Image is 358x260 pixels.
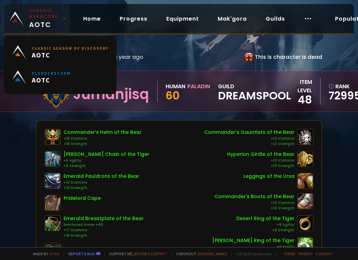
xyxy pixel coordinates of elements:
[212,12,252,26] a: Mak'gora
[64,233,144,238] div: +16 Strength
[329,82,353,91] div: rank
[198,251,227,256] a: [DOMAIN_NAME]
[64,158,149,163] div: +6 Agility
[218,82,291,101] div: guild
[297,129,313,145] img: item-10380
[161,12,204,26] a: Equipment
[69,251,95,256] a: Report a bug
[64,215,144,222] div: Emerald Breastplate of the Bear
[32,51,109,59] span: AOTC
[243,173,294,180] div: Leggings of the Ursa
[78,12,106,26] a: Home
[260,12,290,26] a: Guilds
[291,78,312,95] div: item level
[32,71,71,76] small: Plunderstorm
[315,251,333,256] a: Consent
[104,251,168,256] span: Support me,
[32,46,109,51] small: Classic Season of Discovery
[231,251,272,256] span: v. d752d5 - production
[297,215,313,231] img: item-12013
[45,195,61,211] img: item-14673
[8,65,113,90] a: PlunderstormAOTC
[45,215,61,231] img: item-10275
[297,193,313,209] img: item-10376
[236,215,294,222] div: Desert Ring of the Tiger
[64,222,144,228] div: Reinforced Armor +40
[218,91,291,101] span: DreamsPool
[114,53,143,61] span: a year ago
[204,141,294,147] div: +12 Strength
[64,228,144,233] div: +17 Stamina
[187,82,210,91] div: Paladin
[214,193,294,200] div: Commander's Boots of the Bear
[73,89,149,99] div: Jumanjisq
[64,141,142,147] div: +18 Strength
[8,40,113,65] a: Classic Season of DiscoveryAOTC
[64,173,139,180] div: Emerald Pauldrons of the Bear
[29,251,59,256] span: Made by
[45,129,61,145] img: item-10379
[245,53,322,61] div: This is character is dead
[45,151,61,167] img: item-12042
[227,158,294,163] div: +13 Stamina
[214,200,294,206] div: +13 Stamina
[166,88,180,103] span: 60
[227,163,294,169] div: +13 Strength
[204,136,294,141] div: +13 Stamina
[64,151,149,158] div: [PERSON_NAME] Chain of the Tiger
[236,228,294,233] div: +8 Strength
[45,173,61,189] img: item-10281
[64,180,139,185] div: +12 Stamina
[64,195,101,202] div: Pridelord Cape
[212,237,294,244] div: [PERSON_NAME] Ring of the Tiger
[29,7,60,20] small: Classic Hardcore
[204,129,294,136] div: Commander's Gauntlets of the Bear
[32,76,71,84] span: AOTC
[214,206,294,211] div: +13 Strength
[297,237,313,253] img: item-12012
[64,185,139,191] div: +13 Strength
[64,163,149,169] div: +6 Strength
[64,136,142,141] div: +18 Stamina
[29,7,60,30] span: AOTC
[227,151,294,158] div: Hyperion Girdle of the Bear
[298,251,313,256] a: Privacy
[212,244,294,250] div: +6 Agility
[49,251,59,256] a: a fan
[283,251,295,256] a: Terms
[291,95,312,105] div: 48
[114,12,153,26] a: Progress
[297,173,313,189] img: item-21316
[134,251,168,256] a: Buy me a coffee
[297,151,313,167] img: item-10387
[64,129,142,136] div: Commander's Helm of the Bear
[329,91,353,101] a: 72995
[166,82,185,91] div: Human
[4,4,70,33] a: Classic HardcoreAOTC
[172,251,227,256] span: Checkout
[236,222,294,228] div: +8 Agility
